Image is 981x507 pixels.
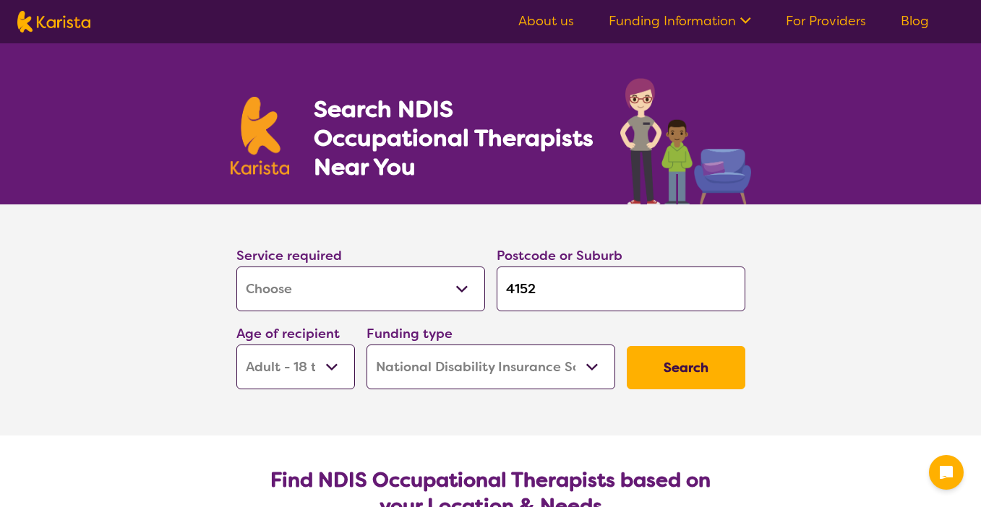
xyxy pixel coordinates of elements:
[620,78,751,204] img: occupational-therapy
[236,325,340,342] label: Age of recipient
[609,12,751,30] a: Funding Information
[901,12,929,30] a: Blog
[236,247,342,264] label: Service required
[314,95,595,181] h1: Search NDIS Occupational Therapists Near You
[786,12,866,30] a: For Providers
[497,266,745,311] input: Type
[231,97,290,175] img: Karista logo
[17,11,90,32] img: Karista logo
[497,247,622,264] label: Postcode or Suburb
[627,346,745,389] button: Search
[518,12,574,30] a: About us
[367,325,453,342] label: Funding type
